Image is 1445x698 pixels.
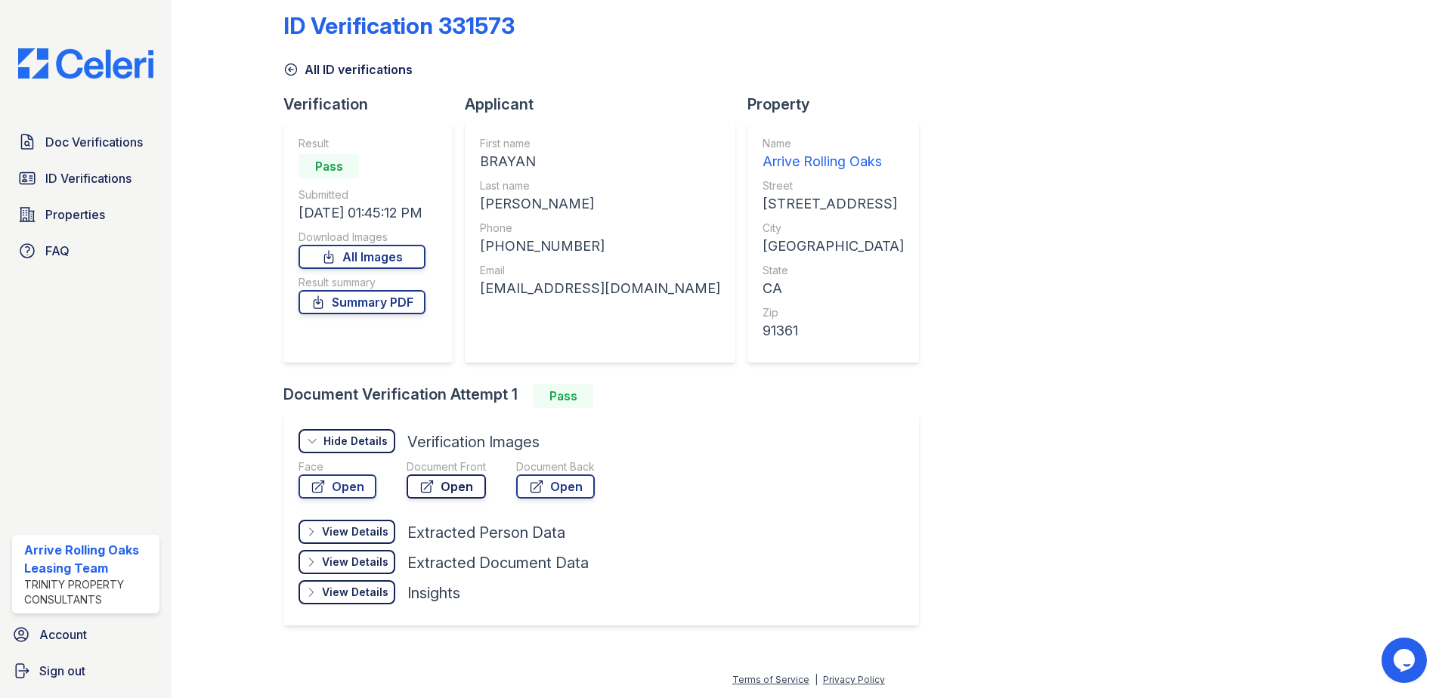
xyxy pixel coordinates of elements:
iframe: chat widget [1382,638,1430,683]
span: Properties [45,205,105,224]
div: BRAYAN [480,151,720,172]
a: Privacy Policy [823,674,885,685]
div: First name [480,136,720,151]
div: Pass [299,154,359,178]
a: Properties [12,199,159,230]
div: 91361 [763,320,904,341]
a: Name Arrive Rolling Oaks [763,136,904,172]
div: Extracted Person Data [407,522,565,543]
a: Open [516,474,595,499]
div: Phone [480,221,720,236]
div: Trinity Property Consultants [24,577,153,607]
a: All Images [299,245,425,269]
div: Email [480,263,720,278]
div: Property [747,94,931,115]
div: Name [763,136,904,151]
div: Hide Details [323,434,388,449]
div: Extracted Document Data [407,552,589,573]
a: Terms of Service [732,674,809,685]
div: Street [763,178,904,193]
a: Account [6,619,166,650]
div: View Details [322,585,388,600]
div: Result summary [299,275,425,290]
span: Sign out [39,662,85,680]
div: Applicant [465,94,747,115]
span: FAQ [45,242,70,260]
div: Document Verification Attempt 1 [283,384,931,408]
div: Zip [763,305,904,320]
span: Account [39,625,87,644]
a: Open [299,474,376,499]
div: [STREET_ADDRESS] [763,193,904,215]
div: Download Images [299,230,425,245]
div: State [763,263,904,278]
div: View Details [322,524,388,539]
span: ID Verifications [45,169,132,187]
a: ID Verifications [12,163,159,193]
div: | [815,674,818,685]
div: [DATE] 01:45:12 PM [299,202,425,224]
div: [GEOGRAPHIC_DATA] [763,236,904,257]
div: [PHONE_NUMBER] [480,236,720,257]
div: [PERSON_NAME] [480,193,720,215]
div: Document Back [516,459,595,474]
div: Document Front [407,459,486,474]
a: Doc Verifications [12,127,159,157]
div: Verification [283,94,465,115]
div: Submitted [299,187,425,202]
div: City [763,221,904,236]
div: Insights [407,582,460,604]
a: All ID verifications [283,60,413,79]
div: Verification Images [407,431,540,452]
img: CE_Logo_Blue-a8612792a0a2168367f1c8372b55b34899dd931a85d93a1a3d3e32e68fde9ad4.png [6,48,166,79]
div: Face [299,459,376,474]
div: Arrive Rolling Oaks Leasing Team [24,541,153,577]
div: Last name [480,178,720,193]
div: [EMAIL_ADDRESS][DOMAIN_NAME] [480,278,720,299]
div: Arrive Rolling Oaks [763,151,904,172]
a: Sign out [6,656,166,686]
div: CA [763,278,904,299]
div: Pass [533,384,593,408]
a: FAQ [12,236,159,266]
div: ID Verification 331573 [283,12,515,39]
a: Open [407,474,486,499]
div: View Details [322,554,388,570]
div: Result [299,136,425,151]
span: Doc Verifications [45,133,143,151]
a: Summary PDF [299,290,425,314]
